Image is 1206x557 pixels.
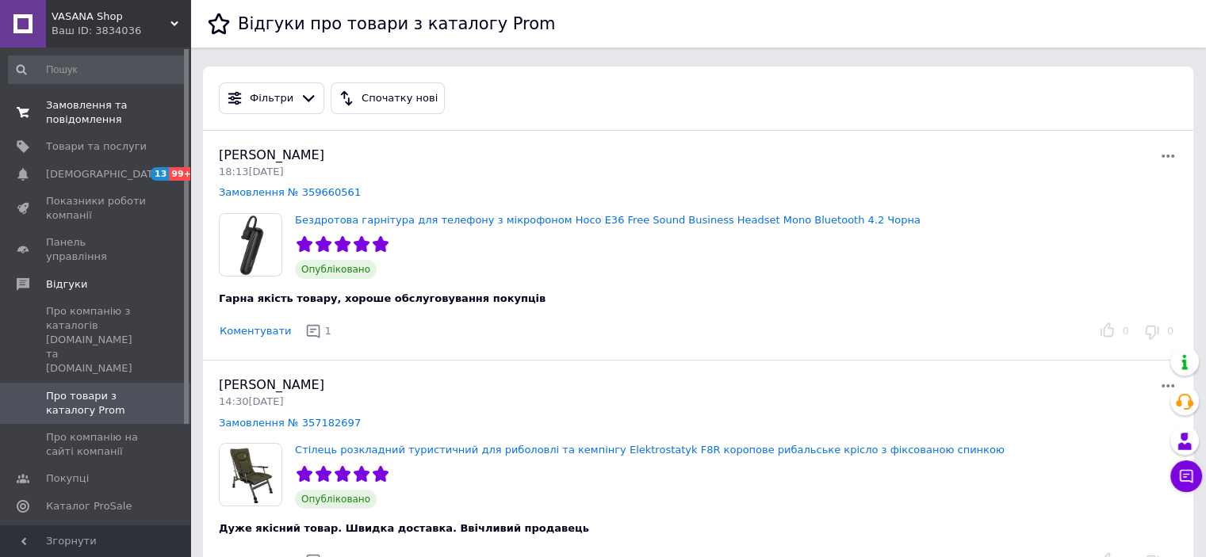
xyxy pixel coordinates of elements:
span: Опубліковано [295,490,377,509]
a: Замовлення № 357182697 [219,417,361,429]
span: 1 [324,325,331,337]
button: 1 [301,319,338,344]
span: Покупці [46,471,89,486]
span: Про товари з каталогу Prom [46,389,147,418]
button: Чат з покупцем [1170,460,1202,492]
span: [PERSON_NAME] [219,147,324,162]
span: 18:13[DATE] [219,166,283,177]
span: Дуже якісний товар. Швидка доставка. Ввічливий продавець [219,522,589,534]
span: Про компанію на сайті компанії [46,430,147,459]
button: Фільтри [219,82,324,114]
a: Замовлення № 359660561 [219,186,361,198]
span: Гарна якість товару, хороше обслуговування покупців [219,292,546,304]
div: Спочатку нові [358,90,441,107]
a: Стілець розкладний туристичний для риболовлі та кемпінгу Elektrostatyk F8R коропове рибальське кр... [295,444,1005,456]
div: Фільтри [247,90,297,107]
span: Панель управління [46,235,147,264]
span: Каталог ProSale [46,499,132,513]
input: Пошук [8,55,187,84]
span: Товари та послуги [46,139,147,154]
span: Про компанію з каталогів [DOMAIN_NAME] та [DOMAIN_NAME] [46,304,147,376]
span: Показники роботи компанії [46,194,147,223]
button: Коментувати [219,323,292,340]
div: Ваш ID: 3834036 [52,24,190,38]
span: Опубліковано [295,260,377,279]
button: Спочатку нові [331,82,445,114]
img: Бездротова гарнітура для телефону з мікрофоном Hoco E36 Free Sound Business Headset Mono Bluetoot... [220,214,281,276]
img: Стілець розкладний туристичний для риболовлі та кемпінгу Elektrostatyk F8R коропове рибальське кр... [220,444,281,505]
span: 99+ [169,167,195,181]
h1: Відгуки про товари з каталогу Prom [238,14,555,33]
span: Відгуки [46,277,87,292]
span: 14:30[DATE] [219,395,283,407]
span: [DEMOGRAPHIC_DATA] [46,167,163,181]
span: 13 [151,167,169,181]
a: Бездротова гарнітура для телефону з мікрофоном Hoco E36 Free Sound Business Headset Mono Bluetoot... [295,214,921,226]
span: Замовлення та повідомлення [46,98,147,127]
span: [PERSON_NAME] [219,377,324,392]
span: VASANA Shop [52,10,170,24]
